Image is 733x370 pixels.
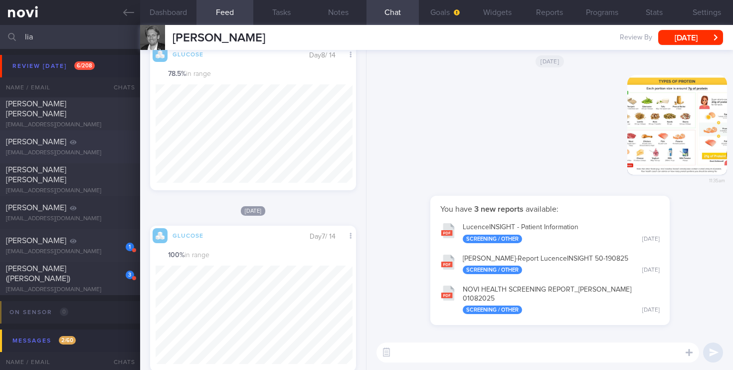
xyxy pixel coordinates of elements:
div: [DATE] [642,236,660,243]
span: Review By [620,33,652,42]
div: [EMAIL_ADDRESS][DOMAIN_NAME] [6,248,134,256]
button: [DATE] [658,30,723,45]
span: 6 / 208 [74,61,95,70]
div: Screening / Other [463,306,522,314]
span: [PERSON_NAME] [6,237,66,245]
div: Screening / Other [463,235,522,243]
div: 3 [126,271,134,279]
div: Review [DATE] [10,59,97,73]
button: NOVI HEALTH SCREENING REPORT_[PERSON_NAME]01082025 Screening / Other [DATE] [435,279,665,319]
span: in range [168,70,211,79]
div: Messages [10,334,78,348]
button: LucenceINSIGHT - Patient Information Screening / Other [DATE] [435,217,665,248]
div: Day 8 / 14 [309,50,343,60]
div: 1 [126,243,134,251]
div: On sensor [7,306,71,319]
div: Glucose [168,231,207,239]
strong: 78.5 % [168,70,186,77]
span: [PERSON_NAME] [173,32,265,44]
div: Day 7 / 14 [310,232,343,242]
span: [DATE] [536,55,564,67]
button: [PERSON_NAME]-Report LucenceINSIGHT 50-190825 Screening / Other [DATE] [435,248,665,280]
div: [DATE] [642,307,660,314]
div: [EMAIL_ADDRESS][DOMAIN_NAME] [6,149,134,157]
div: [EMAIL_ADDRESS][DOMAIN_NAME] [6,286,134,294]
span: [PERSON_NAME] [6,204,66,212]
strong: 100 % [168,252,184,259]
span: [PERSON_NAME] [PERSON_NAME] [6,100,66,118]
strong: 3 new reports [472,205,526,213]
div: LucenceINSIGHT - Patient Information [463,223,660,243]
div: Chats [100,77,140,97]
span: 0 [60,308,68,316]
div: NOVI HEALTH SCREENING REPORT_ [PERSON_NAME] 01082025 [463,286,660,314]
span: 2 / 60 [59,336,76,345]
img: Photo by Sue-Anne [627,75,727,175]
span: 11:35am [709,175,725,184]
div: [DATE] [642,267,660,274]
div: [EMAIL_ADDRESS][DOMAIN_NAME] [6,121,134,129]
span: [PERSON_NAME] [6,138,66,146]
div: [PERSON_NAME]-Report LucenceINSIGHT 50-190825 [463,255,660,275]
div: Screening / Other [463,266,522,274]
div: [EMAIL_ADDRESS][DOMAIN_NAME] [6,187,134,195]
span: [DATE] [241,206,266,216]
div: [EMAIL_ADDRESS][DOMAIN_NAME] [6,215,134,223]
p: You have available: [440,204,660,214]
span: [PERSON_NAME] ([PERSON_NAME]) [6,265,70,283]
span: in range [168,251,209,260]
span: [PERSON_NAME] [PERSON_NAME] [6,166,66,184]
